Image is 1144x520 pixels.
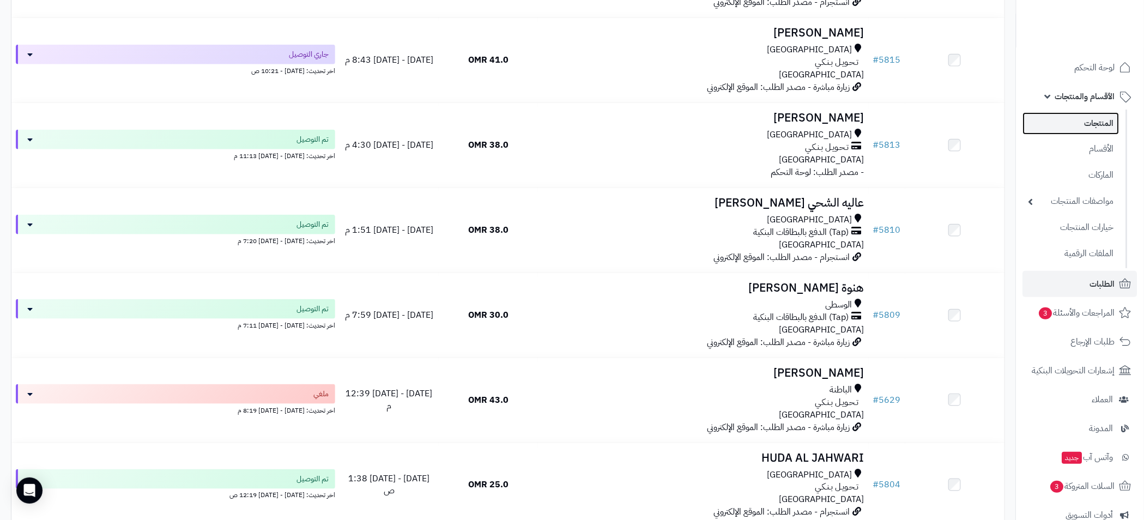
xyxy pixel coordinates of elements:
span: [DATE] - [DATE] 8:43 م [345,53,433,66]
span: وآتس آب [1061,450,1113,465]
span: (Tap) الدفع بالبطاقات البنكية [754,311,849,324]
div: اخر تحديث: [DATE] - [DATE] 8:19 م [16,404,335,415]
span: المراجعات والأسئلة [1038,305,1115,321]
span: جديد [1062,452,1082,464]
span: [DATE] - [DATE] 7:59 م [345,309,433,322]
span: المدونة [1089,421,1113,436]
h3: [PERSON_NAME] [542,367,864,379]
span: [GEOGRAPHIC_DATA] [779,153,864,166]
span: [DATE] - [DATE] 4:30 م [345,138,433,152]
div: اخر تحديث: [DATE] - 10:21 ص [16,64,335,76]
span: 38.0 OMR [468,223,509,237]
span: [GEOGRAPHIC_DATA] [767,44,852,56]
span: السلات المتروكة [1050,479,1115,494]
a: الأقسام [1023,137,1119,161]
h3: [PERSON_NAME] [542,27,864,39]
a: الماركات [1023,164,1119,187]
span: [GEOGRAPHIC_DATA] [779,238,864,251]
td: - مصدر الطلب: لوحة التحكم [538,103,869,188]
a: الملفات الرقمية [1023,242,1119,265]
span: 3 [1051,481,1064,493]
span: تم التوصيل [296,304,329,315]
a: #5810 [873,223,901,237]
span: العملاء [1092,392,1113,407]
span: لوحة التحكم [1075,60,1115,75]
span: # [873,138,879,152]
span: إشعارات التحويلات البنكية [1032,363,1115,378]
a: #5809 [873,309,901,322]
div: اخر تحديث: [DATE] - [DATE] 11:13 م [16,149,335,161]
span: تـحـويـل بـنـكـي [815,396,859,409]
a: المدونة [1023,415,1137,442]
a: العملاء [1023,386,1137,413]
span: جاري التوصيل [289,49,329,60]
span: انستجرام - مصدر الطلب: الموقع الإلكتروني [714,506,850,519]
a: الطلبات [1023,271,1137,297]
span: # [873,479,879,492]
span: 41.0 OMR [468,53,509,66]
div: اخر تحديث: [DATE] - [DATE] 7:20 م [16,234,335,246]
span: [GEOGRAPHIC_DATA] [779,493,864,506]
span: 3 [1039,307,1052,319]
span: تم التوصيل [296,474,329,485]
a: #5813 [873,138,901,152]
span: [GEOGRAPHIC_DATA] [767,469,852,481]
span: # [873,394,879,407]
a: #5815 [873,53,901,66]
a: طلبات الإرجاع [1023,329,1137,355]
h3: [PERSON_NAME] [542,112,864,124]
span: الوسطى [826,299,852,311]
span: [DATE] - [DATE] 1:38 ص [348,472,429,498]
span: [GEOGRAPHIC_DATA] [779,323,864,336]
span: [DATE] - [DATE] 1:51 م [345,223,433,237]
span: 30.0 OMR [468,309,509,322]
span: تم التوصيل [296,219,329,230]
span: # [873,223,879,237]
a: لوحة التحكم [1023,55,1137,81]
span: طلبات الإرجاع [1071,334,1115,349]
span: (Tap) الدفع بالبطاقات البنكية [754,226,849,239]
a: المنتجات [1023,112,1119,135]
span: 25.0 OMR [468,479,509,492]
a: خيارات المنتجات [1023,216,1119,239]
div: اخر تحديث: [DATE] - [DATE] 12:19 ص [16,489,335,500]
a: المراجعات والأسئلة3 [1023,300,1137,326]
span: 43.0 OMR [468,394,509,407]
span: الطلبات [1090,276,1115,292]
span: الأقسام والمنتجات [1055,89,1115,104]
span: انستجرام - مصدر الطلب: الموقع الإلكتروني [714,251,850,264]
div: اخر تحديث: [DATE] - [DATE] 7:11 م [16,319,335,330]
a: إشعارات التحويلات البنكية [1023,358,1137,384]
span: 38.0 OMR [468,138,509,152]
a: #5629 [873,394,901,407]
span: تـحـويـل بـنـكـي [815,481,859,494]
span: زيارة مباشرة - مصدر الطلب: الموقع الإلكتروني [707,336,850,349]
a: مواصفات المنتجات [1023,190,1119,213]
div: Open Intercom Messenger [16,477,43,504]
a: #5804 [873,479,901,492]
h3: عاليه الشحي [PERSON_NAME] [542,197,864,209]
span: تـحـويـل بـنـكـي [815,56,859,69]
span: [DATE] - [DATE] 12:39 م [346,387,432,413]
span: زيارة مباشرة - مصدر الطلب: الموقع الإلكتروني [707,421,850,434]
span: تـحـويـل بـنـكـي [806,141,849,154]
span: تم التوصيل [296,134,329,145]
span: # [873,309,879,322]
h3: HUDA AL JAHWARI [542,452,864,464]
span: زيارة مباشرة - مصدر الطلب: الموقع الإلكتروني [707,81,850,94]
a: السلات المتروكة3 [1023,473,1137,499]
span: [GEOGRAPHIC_DATA] [779,68,864,81]
span: الباطنة [830,384,852,396]
span: [GEOGRAPHIC_DATA] [779,408,864,421]
span: [GEOGRAPHIC_DATA] [767,129,852,141]
img: logo-2.png [1070,29,1134,52]
a: وآتس آبجديد [1023,444,1137,470]
span: # [873,53,879,66]
h3: هنوة [PERSON_NAME] [542,282,864,294]
span: ملغي [313,389,329,400]
span: [GEOGRAPHIC_DATA] [767,214,852,226]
